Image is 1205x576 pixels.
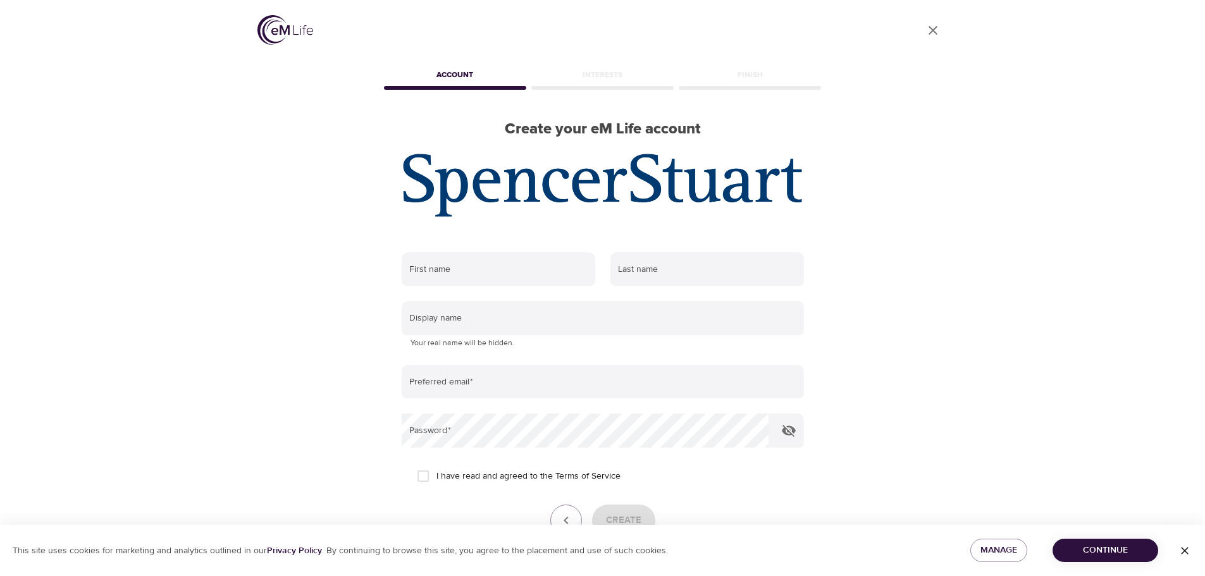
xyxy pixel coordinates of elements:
button: Manage [970,539,1027,562]
p: Your real name will be hidden. [411,337,795,350]
span: Continue [1063,542,1148,558]
span: I have read and agreed to the [436,470,621,483]
img: logo [257,15,313,45]
span: Manage [980,542,1017,558]
button: Continue [1053,539,1158,562]
img: org_logo_448.jpg [403,154,803,217]
a: Privacy Policy [267,545,322,556]
a: close [918,15,948,46]
a: Terms of Service [555,470,621,483]
h2: Create your eM Life account [381,120,824,138]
